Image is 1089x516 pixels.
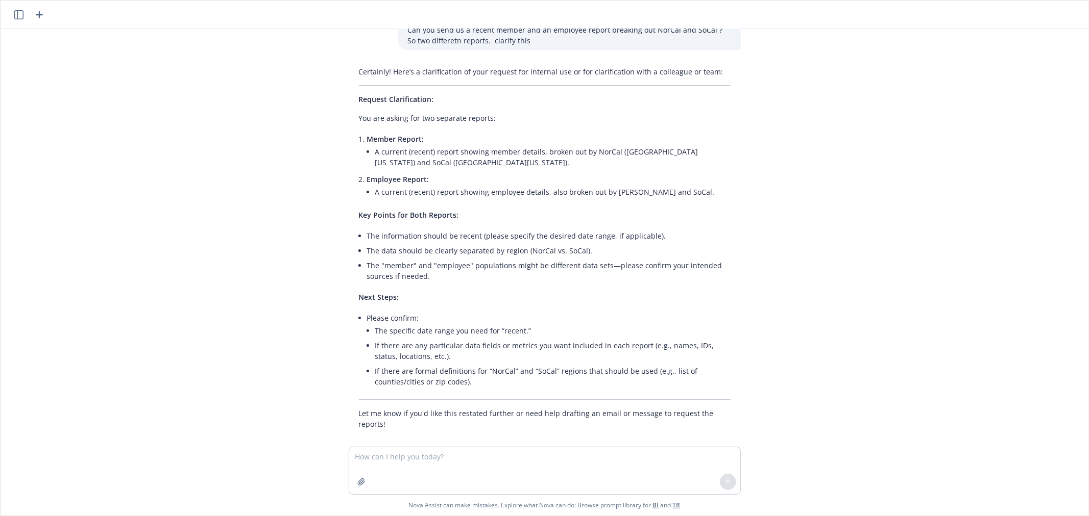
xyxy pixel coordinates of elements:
span: Request Clarification: [359,94,434,104]
p: Can you send us a recent member and an employee report breaking out NorCal and SoCal ? So two dif... [408,24,731,46]
li: The "member" and "employee" populations might be different data sets—please confirm your intended... [367,258,731,283]
li: The specific date range you need for “recent.” [375,323,731,338]
li: If there are any particular data fields or metrics you want included in each report (e.g., names,... [375,338,731,364]
a: TR [673,501,681,509]
li: A current (recent) report showing employee details, also broken out by [PERSON_NAME] and SoCal. [375,185,731,199]
span: Member Report: [367,134,424,144]
a: BI [653,501,659,509]
li: Please confirm: [367,311,731,391]
li: If there are formal definitions for “NorCal” and “SoCal” regions that should be used (e.g., list ... [375,364,731,389]
span: Next Steps: [359,292,399,302]
li: The data should be clearly separated by region (NorCal vs. SoCal). [367,243,731,258]
p: Certainly! Here’s a clarification of your request for internal use or for clarification with a co... [359,66,731,77]
span: Key Points for Both Reports: [359,210,459,220]
li: A current (recent) report showing member details, broken out by NorCal ([GEOGRAPHIC_DATA][US_STAT... [375,144,731,170]
li: The information should be recent (please specify the desired date range, if applicable). [367,228,731,243]
p: You are asking for two separate reports: [359,113,731,123]
span: Nova Assist can make mistakes. Explore what Nova can do: Browse prompt library for and [5,495,1084,515]
p: Let me know if you'd like this restated further or need help drafting an email or message to requ... [359,408,731,429]
span: Employee Report: [367,174,429,184]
